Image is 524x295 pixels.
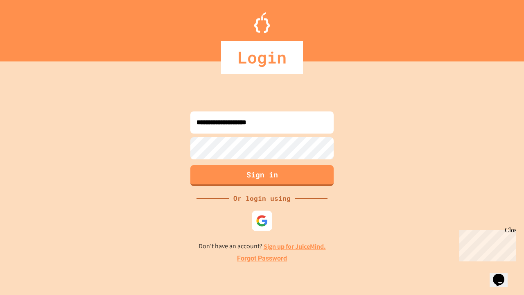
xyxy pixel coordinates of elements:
img: google-icon.svg [256,215,268,227]
iframe: chat widget [456,227,516,261]
a: Sign up for JuiceMind. [264,242,326,251]
iframe: chat widget [490,262,516,287]
img: Logo.svg [254,12,270,33]
div: Chat with us now!Close [3,3,56,52]
p: Don't have an account? [199,241,326,252]
button: Sign in [190,165,334,186]
div: Login [221,41,303,74]
a: Forgot Password [237,254,287,263]
div: Or login using [229,193,295,203]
